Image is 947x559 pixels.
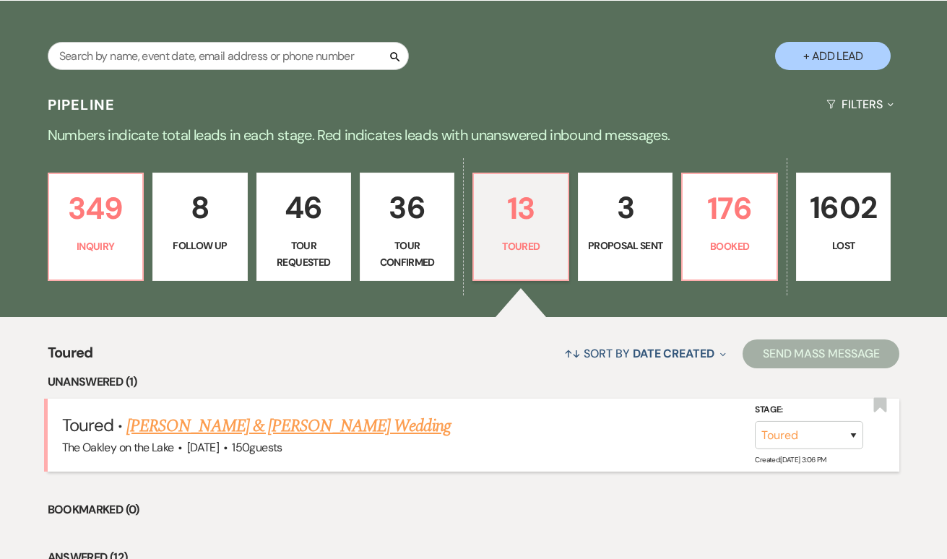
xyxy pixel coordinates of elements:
button: Send Mass Message [743,339,900,368]
label: Stage: [755,402,863,418]
a: 176Booked [681,173,777,281]
p: 13 [483,184,558,233]
a: 46Tour Requested [256,173,351,281]
p: 8 [162,183,238,232]
p: 176 [691,184,767,233]
p: Tour Confirmed [369,238,445,270]
p: Booked [691,238,767,254]
h3: Pipeline [48,95,116,115]
p: Proposal Sent [587,238,663,253]
p: Toured [483,238,558,254]
a: 349Inquiry [48,173,144,281]
a: 3Proposal Sent [578,173,673,281]
p: 349 [58,184,134,233]
button: + Add Lead [775,42,891,70]
p: Tour Requested [266,238,342,270]
a: 1602Lost [796,173,891,281]
button: Filters [821,85,899,123]
li: Bookmarked (0) [48,500,900,519]
p: 46 [266,183,342,232]
li: Unanswered (1) [48,373,900,391]
span: Toured [62,414,113,436]
span: 150 guests [232,440,282,455]
span: Date Created [633,346,714,361]
p: Inquiry [58,238,134,254]
p: 3 [587,183,663,232]
a: [PERSON_NAME] & [PERSON_NAME] Wedding [126,413,450,439]
input: Search by name, event date, email address or phone number [48,42,409,70]
a: 13Toured [472,173,568,281]
p: Follow Up [162,238,238,253]
a: 8Follow Up [152,173,247,281]
span: The Oakley on the Lake [62,440,174,455]
p: Lost [805,238,881,253]
span: [DATE] [187,440,219,455]
button: Sort By Date Created [558,334,732,373]
span: ↑↓ [564,346,581,361]
span: Created: [DATE] 3:06 PM [755,455,826,464]
a: 36Tour Confirmed [360,173,454,281]
span: Toured [48,342,93,373]
p: 36 [369,183,445,232]
p: 1602 [805,183,881,232]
